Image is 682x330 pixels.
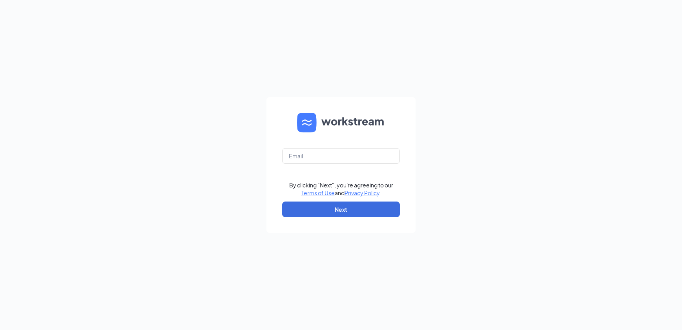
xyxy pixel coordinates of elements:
[289,181,393,197] div: By clicking "Next", you're agreeing to our and .
[345,189,379,196] a: Privacy Policy
[297,113,385,132] img: WS logo and Workstream text
[301,189,335,196] a: Terms of Use
[282,148,400,164] input: Email
[282,202,400,217] button: Next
